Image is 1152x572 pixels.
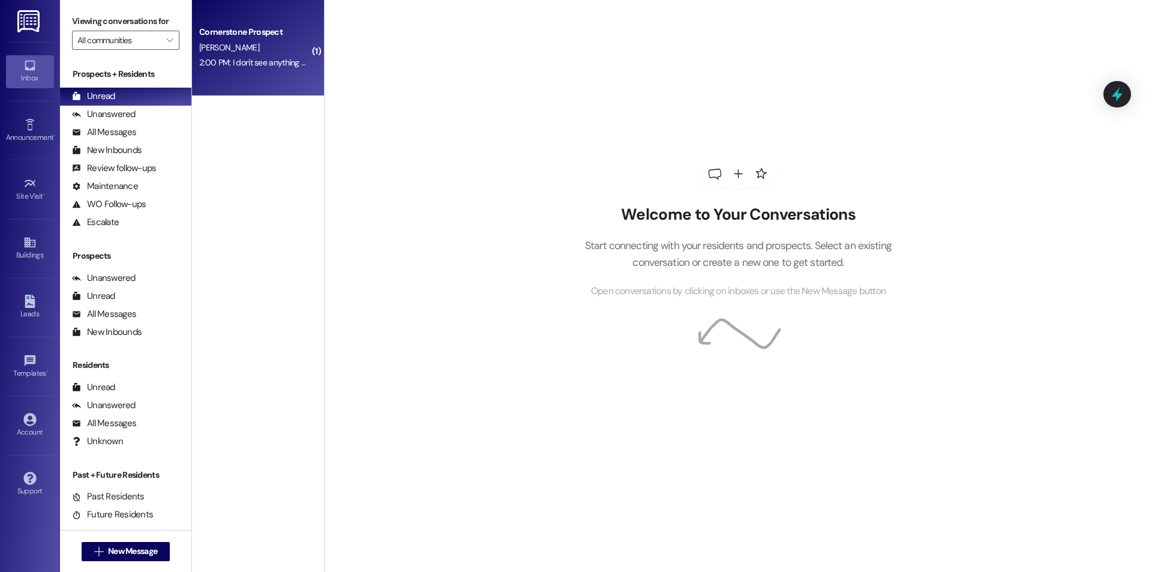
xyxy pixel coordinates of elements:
[591,284,886,299] span: Open conversations by clicking on inboxes or use the New Message button
[6,291,54,324] a: Leads
[60,250,191,262] div: Prospects
[72,381,115,394] div: Unread
[60,68,191,80] div: Prospects + Residents
[6,232,54,265] a: Buildings
[60,359,191,372] div: Residents
[6,55,54,88] a: Inbox
[72,144,142,157] div: New Inbounds
[77,31,160,50] input: All communities
[199,42,259,53] span: [PERSON_NAME]
[166,35,173,45] i: 
[72,417,136,430] div: All Messages
[72,198,146,211] div: WO Follow-ups
[108,545,157,558] span: New Message
[72,126,136,139] div: All Messages
[6,351,54,383] a: Templates •
[566,205,910,224] h2: Welcome to Your Conversations
[72,290,115,303] div: Unread
[17,10,42,32] img: ResiDesk Logo
[6,409,54,442] a: Account
[82,542,170,561] button: New Message
[72,162,156,175] div: Review follow-ups
[566,237,910,271] p: Start connecting with your residents and prospects. Select an existing conversation or create a n...
[199,26,310,38] div: Cornerstone Prospect
[72,508,153,521] div: Future Residents
[6,468,54,501] a: Support
[72,90,115,103] div: Unread
[72,108,136,121] div: Unanswered
[53,131,55,140] span: •
[72,272,136,284] div: Unanswered
[46,367,48,376] span: •
[6,173,54,206] a: Site Visit •
[72,490,145,503] div: Past Residents
[72,216,119,229] div: Escalate
[60,469,191,481] div: Past + Future Residents
[72,180,138,193] div: Maintenance
[199,57,376,68] div: 2:00 PM: I don't see anything on my resident portal
[72,12,179,31] label: Viewing conversations for
[72,435,123,448] div: Unknown
[72,308,136,321] div: All Messages
[72,326,142,339] div: New Inbounds
[72,399,136,412] div: Unanswered
[43,190,45,199] span: •
[94,547,103,556] i: 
